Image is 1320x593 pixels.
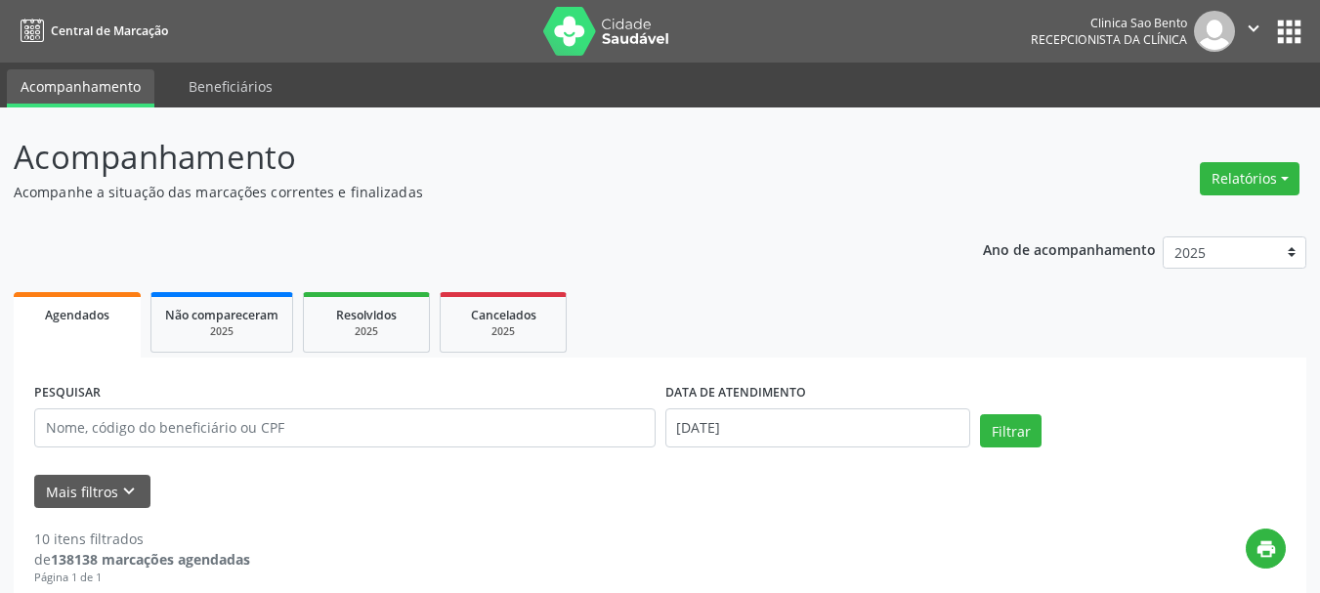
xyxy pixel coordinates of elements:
p: Acompanhe a situação das marcações correntes e finalizadas [14,182,918,202]
i:  [1243,18,1264,39]
button: Relatórios [1200,162,1299,195]
label: PESQUISAR [34,378,101,408]
img: img [1194,11,1235,52]
input: Selecione um intervalo [665,408,971,447]
span: Não compareceram [165,307,278,323]
button: apps [1272,15,1306,49]
i: keyboard_arrow_down [118,481,140,502]
div: de [34,549,250,570]
span: Cancelados [471,307,536,323]
i: print [1256,538,1277,560]
button: print [1246,529,1286,569]
div: Clinica Sao Bento [1031,15,1187,31]
p: Acompanhamento [14,133,918,182]
a: Beneficiários [175,69,286,104]
div: Página 1 de 1 [34,570,250,586]
span: Central de Marcação [51,22,168,39]
label: DATA DE ATENDIMENTO [665,378,806,408]
span: Agendados [45,307,109,323]
button: Filtrar [980,414,1042,447]
span: Recepcionista da clínica [1031,31,1187,48]
input: Nome, código do beneficiário ou CPF [34,408,656,447]
button:  [1235,11,1272,52]
span: Resolvidos [336,307,397,323]
div: 10 itens filtrados [34,529,250,549]
p: Ano de acompanhamento [983,236,1156,261]
div: 2025 [454,324,552,339]
div: 2025 [165,324,278,339]
button: Mais filtroskeyboard_arrow_down [34,475,150,509]
a: Central de Marcação [14,15,168,47]
a: Acompanhamento [7,69,154,107]
strong: 138138 marcações agendadas [51,550,250,569]
div: 2025 [318,324,415,339]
